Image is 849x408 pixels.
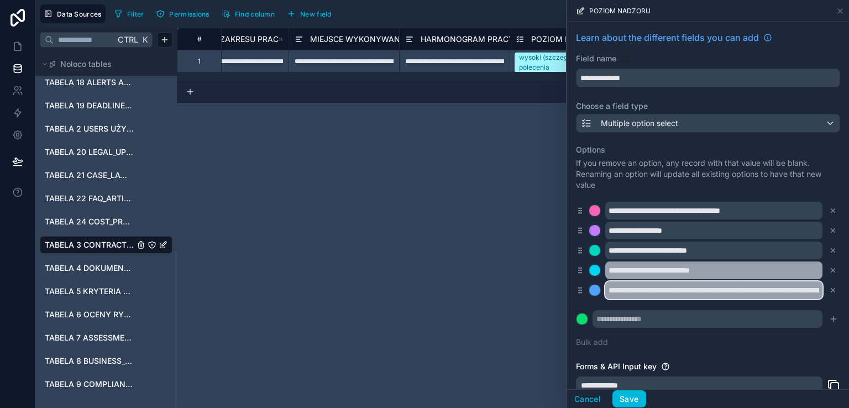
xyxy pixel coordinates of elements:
[45,100,134,111] a: TABELA 19 DEADLINE_REMINDERS PRZYPOMNIENIA O TERMINACH
[40,352,172,370] div: TABELA 8 BUSINESS_JUSTIFICATIONS UZASADNIENIA BIZNESOWE
[40,329,172,347] div: TABELA 7 ASSESSMENT_ANSWERS ODPOWIEDZI W OCENIE
[45,77,134,88] a: TABELA 18 ALERTS ALERTY SYSTEMOWE
[421,34,514,45] span: HARMONOGRAM PRACY
[40,56,166,72] button: Noloco tables
[40,283,172,300] div: TABELA 5 KRYTERIA RYZYKA
[45,355,134,367] a: TABELA 8 BUSINESS_JUSTIFICATIONS UZASADNIENIA BIZNESOWE
[576,31,772,44] a: Learn about the different fields you can add
[60,59,112,70] span: Noloco tables
[40,120,172,138] div: TABELA 2 USERS UŻYTKOWNICY SYSTEMU
[310,34,437,45] span: MIEJSCE WYKONYWANIA PRACY
[186,35,213,43] div: #
[576,31,759,44] span: Learn about the different fields you can add
[45,239,134,250] a: TABELA 3 CONTRACTS UMOWY
[57,10,102,18] span: Data Sources
[45,309,134,320] a: TABELA 6 OCENY RYZYKA UMÓW
[110,6,148,22] button: Filter
[300,10,332,18] span: New field
[45,147,134,158] a: TABELA 20 LEGAL_UPDATES ZMIANY LEGISLACYJNE
[601,118,678,129] span: Multiple option select
[40,213,172,231] div: TABELA 24 COST_PROJECTIONS PROGNOZY KOSZTÓW
[152,6,213,22] button: Permissions
[141,36,149,44] span: K
[45,286,134,297] a: TABELA 5 KRYTERIA RYZYKA
[40,236,172,254] div: TABELA 3 CONTRACTS UMOWY
[200,34,279,45] span: OPIS ZAKRESU PRAC
[576,361,657,372] label: Forms & API Input key
[576,158,840,191] p: If you remove an option, any record with that value will be blank. Renaming an option will update...
[531,34,604,45] span: POZIOM NADZORU
[45,123,134,134] a: TABELA 2 USERS UŻYTKOWNICY SYSTEMU
[40,4,106,23] button: Data Sources
[218,6,279,22] button: Find column
[152,6,217,22] a: Permissions
[45,263,134,274] a: TABELA 4 DOKUMENTY UMÓW
[576,114,840,133] button: Multiple option select
[567,390,608,408] button: Cancel
[45,193,134,204] a: TABELA 22 FAQ_ARTICLES ARTYKUŁY WIEDZY FAQ
[576,101,840,112] label: Choose a field type
[45,332,134,343] a: TABELA 7 ASSESSMENT_ANSWERS ODPOWIEDZI W OCENIE
[589,7,651,15] span: POZIOM NADZORU
[40,74,172,91] div: TABELA 18 ALERTS ALERTY SYSTEMOWE
[40,166,172,184] div: TABELA 21 CASE_LAW ORZECZNICTWO
[576,53,616,64] label: Field name
[169,10,209,18] span: Permissions
[40,190,172,207] div: TABELA 22 FAQ_ARTICLES ARTYKUŁY WIEDZY FAQ
[45,170,134,181] a: TABELA 21 CASE_LAW ORZECZNICTWO
[40,97,172,114] div: TABELA 19 DEADLINE_REMINDERS PRZYPOMNIENIA O TERMINACH
[612,390,646,408] button: Save
[40,143,172,161] div: TABELA 20 LEGAL_UPDATES ZMIANY LEGISLACYJNE
[40,375,172,393] div: TABELA 9 COMPLIANCE_CHECKLISTS CHECKLISTY ZGODNOŚCI
[40,306,172,323] div: TABELA 6 OCENY RYZYKA UMÓW
[519,53,599,72] div: wysoki (szczegółowe polecenia
[198,57,201,66] div: 1
[576,337,608,348] button: Bulk add
[127,10,144,18] span: Filter
[235,10,275,18] span: Find column
[45,379,134,390] a: TABELA 9 COMPLIANCE_CHECKLISTS CHECKLISTY ZGODNOŚCI
[45,216,134,227] a: TABELA 24 COST_PROJECTIONS PROGNOZY KOSZTÓW
[40,259,172,277] div: TABELA 4 DOKUMENTY UMÓW
[117,33,139,46] span: Ctrl
[576,144,840,155] label: Options
[283,6,336,22] button: New field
